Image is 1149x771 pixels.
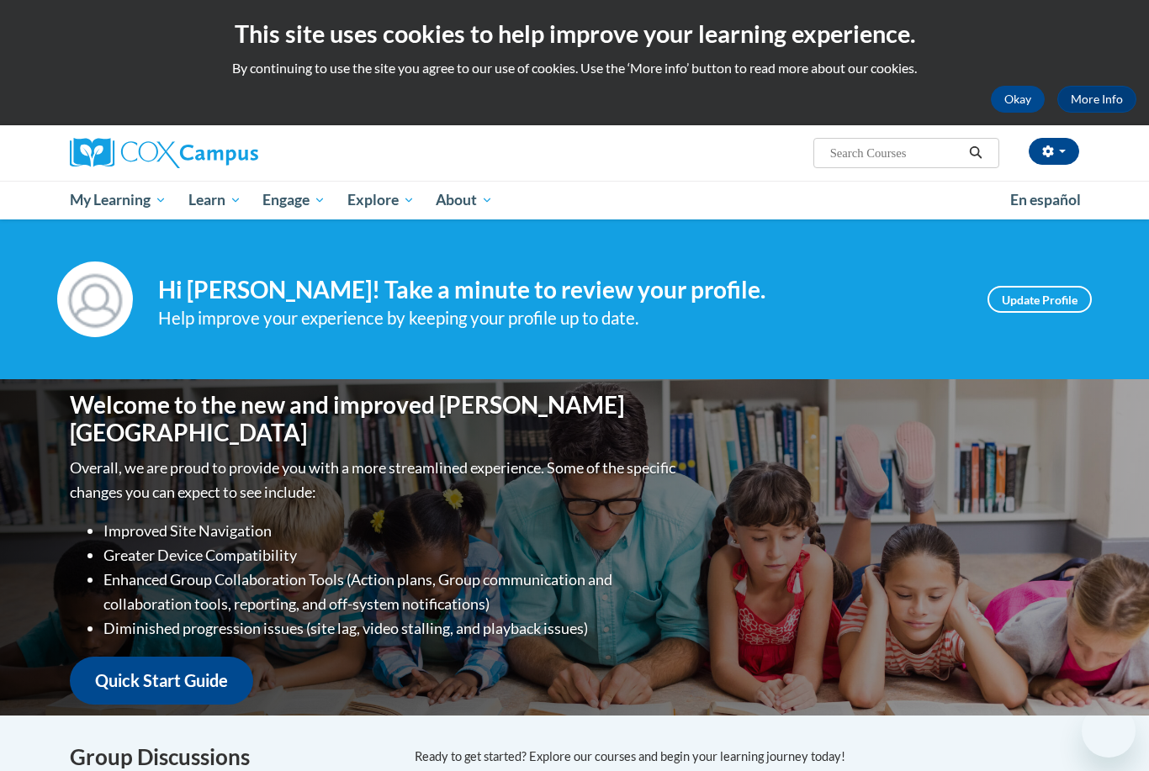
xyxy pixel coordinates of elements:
button: Search [963,143,988,163]
a: Update Profile [988,286,1092,313]
span: Learn [188,190,241,210]
a: About [426,181,505,219]
button: Okay [991,86,1045,113]
button: Account Settings [1029,138,1079,165]
img: Cox Campus [70,138,258,168]
p: Overall, we are proud to provide you with a more streamlined experience. Some of the specific cha... [70,456,680,504]
a: Quick Start Guide [70,657,253,705]
li: Diminished progression issues (site lag, video stalling, and playback issues) [103,616,680,641]
a: En español [999,182,1092,218]
a: More Info [1057,86,1136,113]
a: Learn [177,181,252,219]
input: Search Courses [829,143,963,163]
span: En español [1010,191,1081,209]
div: Main menu [45,181,1104,219]
span: My Learning [70,190,167,210]
a: Engage [252,181,336,219]
span: Explore [347,190,415,210]
iframe: Button to launch messaging window [1082,704,1136,758]
a: My Learning [59,181,177,219]
h1: Welcome to the new and improved [PERSON_NAME][GEOGRAPHIC_DATA] [70,391,680,447]
a: Explore [336,181,426,219]
div: Help improve your experience by keeping your profile up to date. [158,304,962,332]
p: By continuing to use the site you agree to our use of cookies. Use the ‘More info’ button to read... [13,59,1136,77]
a: Cox Campus [70,138,389,168]
span: About [436,190,493,210]
li: Improved Site Navigation [103,519,680,543]
h2: This site uses cookies to help improve your learning experience. [13,17,1136,50]
li: Greater Device Compatibility [103,543,680,568]
img: Profile Image [57,261,133,337]
li: Enhanced Group Collaboration Tools (Action plans, Group communication and collaboration tools, re... [103,568,680,616]
h4: Hi [PERSON_NAME]! Take a minute to review your profile. [158,276,962,304]
span: Engage [262,190,326,210]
